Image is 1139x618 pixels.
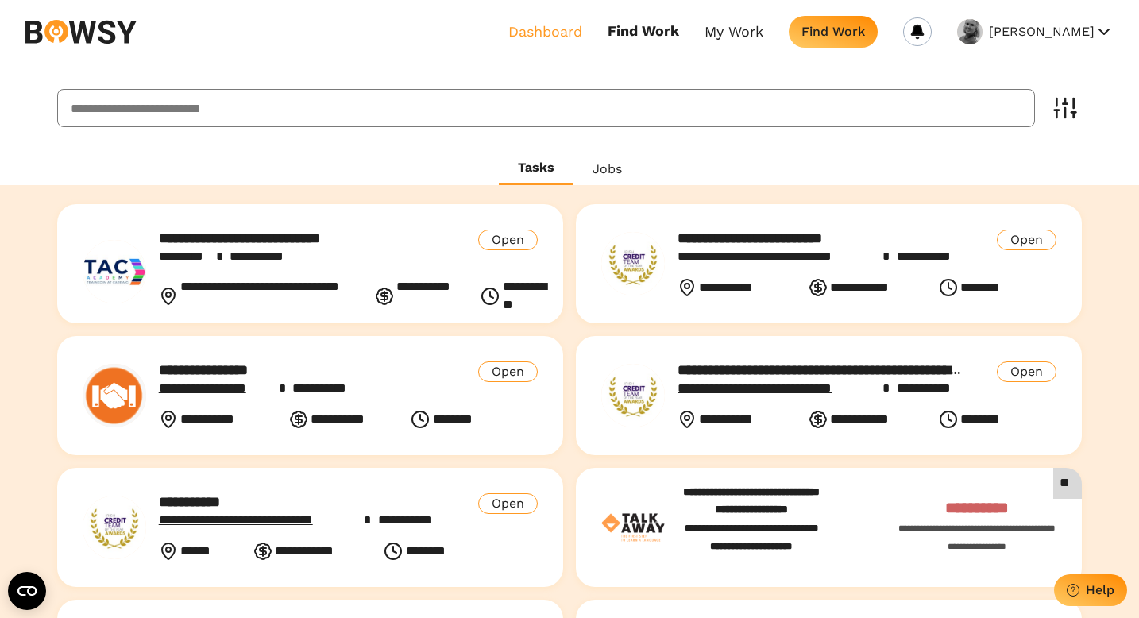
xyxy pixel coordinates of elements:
[608,22,679,41] a: Find Work
[478,230,538,250] div: Open
[705,22,763,41] a: My Work
[25,20,137,44] img: svg%3e
[989,19,1114,44] button: [PERSON_NAME]
[499,153,573,185] button: Tasks
[997,361,1056,382] div: Open
[478,493,538,514] div: Open
[8,572,46,610] button: Open CMP widget
[478,361,538,382] div: Open
[508,22,582,41] a: Dashboard
[601,496,665,559] img: logo-DiDslwpS.svg
[1054,574,1127,606] button: Help
[801,24,865,39] div: Find Work
[789,16,878,48] button: Find Work
[997,230,1056,250] div: Open
[1086,582,1114,597] div: Help
[573,153,641,185] button: Jobs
